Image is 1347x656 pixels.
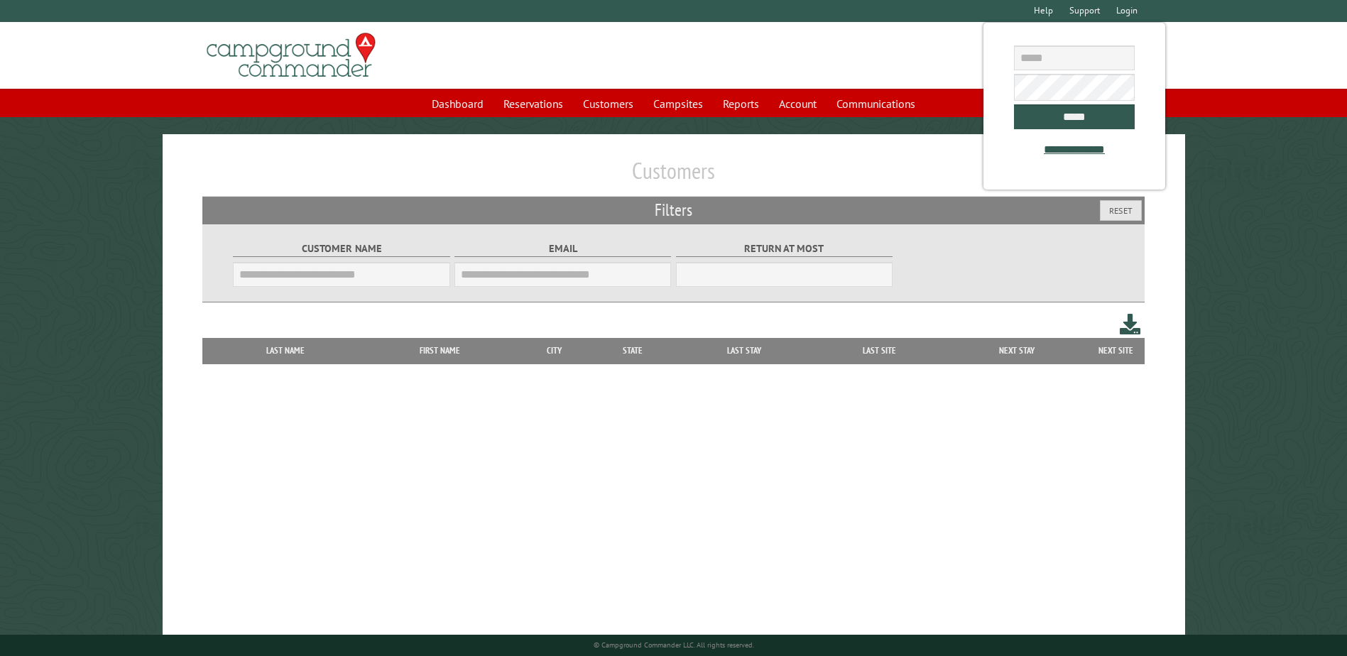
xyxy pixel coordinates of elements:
[233,241,449,257] label: Customer Name
[574,90,642,117] a: Customers
[495,90,572,117] a: Reservations
[209,338,361,363] th: Last Name
[1120,311,1140,337] a: Download this customer list (.csv)
[1100,200,1142,221] button: Reset
[947,338,1088,363] th: Next Stay
[361,338,519,363] th: First Name
[594,640,754,650] small: © Campground Commander LLC. All rights reserved.
[202,157,1144,196] h1: Customers
[677,338,813,363] th: Last Stay
[645,90,711,117] a: Campsites
[454,241,671,257] label: Email
[202,197,1144,224] h2: Filters
[519,338,589,363] th: City
[676,241,893,257] label: Return at most
[714,90,768,117] a: Reports
[770,90,825,117] a: Account
[202,28,380,83] img: Campground Commander
[828,90,924,117] a: Communications
[589,338,677,363] th: State
[423,90,492,117] a: Dashboard
[1088,338,1145,363] th: Next Site
[812,338,946,363] th: Last Site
